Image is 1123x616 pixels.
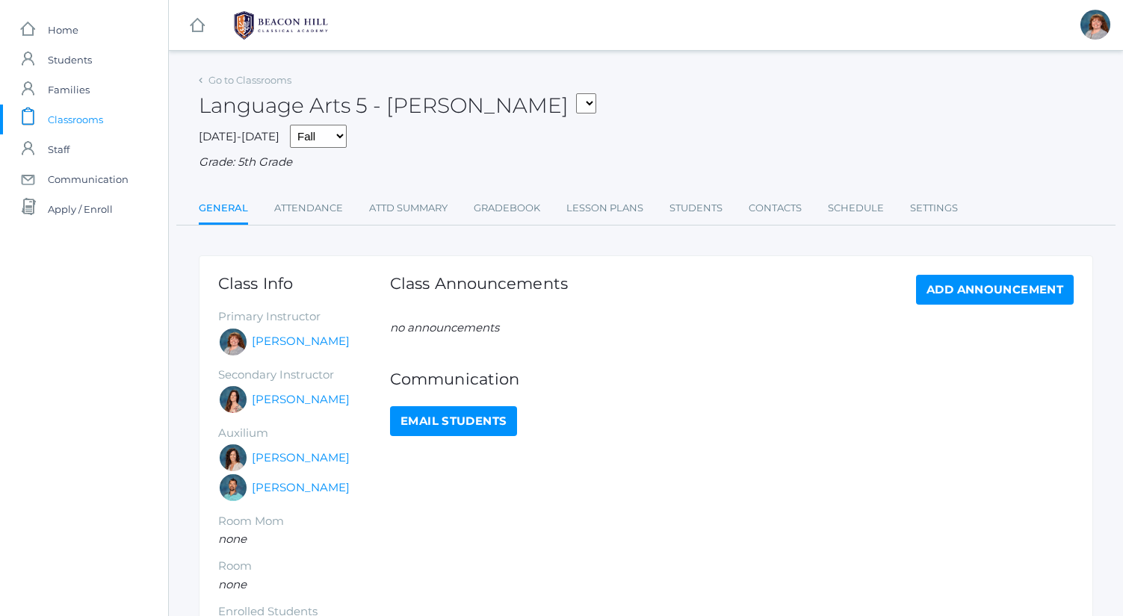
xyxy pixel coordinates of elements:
[390,275,568,301] h1: Class Announcements
[390,370,1074,388] h1: Communication
[252,391,350,408] a: [PERSON_NAME]
[48,105,103,134] span: Classrooms
[218,369,390,382] h5: Secondary Instructor
[218,275,390,292] h1: Class Info
[369,193,448,223] a: Attd Summary
[828,193,884,223] a: Schedule
[48,75,90,105] span: Families
[218,473,248,503] div: Westen Taylor
[48,45,92,75] span: Students
[910,193,958,223] a: Settings
[916,275,1074,305] a: Add Announcement
[390,320,499,335] em: no announcements
[252,479,350,497] a: [PERSON_NAME]
[199,193,248,225] a: General
[48,164,129,194] span: Communication
[218,385,248,414] div: Rebecca Salazar
[669,193,723,223] a: Students
[749,193,802,223] a: Contacts
[48,194,113,224] span: Apply / Enroll
[218,427,390,440] h5: Auxilium
[199,94,596,117] h2: Language Arts 5 - [PERSON_NAME]
[48,15,78,45] span: Home
[274,193,343,223] a: Attendance
[218,577,247,591] em: none
[48,134,69,164] span: Staff
[390,406,517,436] a: Email Students
[199,154,1093,171] div: Grade: 5th Grade
[1080,10,1110,40] div: Sarah Bence
[218,327,248,357] div: Sarah Bence
[218,515,390,528] h5: Room Mom
[218,560,390,573] h5: Room
[566,193,643,223] a: Lesson Plans
[218,311,390,323] h5: Primary Instructor
[218,443,248,473] div: Cari Burke
[225,7,337,44] img: BHCALogos-05-308ed15e86a5a0abce9b8dd61676a3503ac9727e845dece92d48e8588c001991.png
[218,532,247,546] em: none
[474,193,540,223] a: Gradebook
[208,74,291,86] a: Go to Classrooms
[252,449,350,467] a: [PERSON_NAME]
[199,129,279,143] span: [DATE]-[DATE]
[252,333,350,350] a: [PERSON_NAME]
